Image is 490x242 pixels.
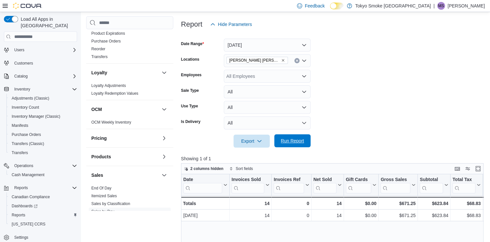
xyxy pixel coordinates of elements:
[14,74,28,79] span: Catalog
[91,201,130,206] a: Sales by Classification
[381,212,416,219] div: $671.25
[181,72,201,78] label: Employees
[14,235,28,240] span: Settings
[91,31,125,36] span: Product Expirations
[91,209,114,214] a: Sales by Day
[9,113,77,120] span: Inventory Manager (Classic)
[91,69,107,76] h3: Loyalty
[160,134,168,142] button: Pricing
[224,39,311,52] button: [DATE]
[6,192,80,201] button: Canadian Compliance
[346,177,376,193] button: Gift Cards
[14,185,28,190] span: Reports
[437,2,445,10] div: Makenna Simon
[1,45,80,54] button: Users
[91,46,105,52] span: Reorder
[294,58,300,63] button: Clear input
[91,106,102,113] h3: OCM
[9,149,77,157] span: Transfers
[1,233,80,242] button: Settings
[232,200,269,207] div: 14
[9,211,77,219] span: Reports
[12,222,45,227] span: [US_STATE] CCRS
[274,177,309,193] button: Invoices Ref
[9,122,77,129] span: Manifests
[452,177,481,193] button: Total Tax
[91,135,107,141] h3: Pricing
[274,200,309,207] div: 0
[18,16,77,29] span: Load All Apps in [GEOGRAPHIC_DATA]
[355,2,431,10] p: Tokyo Smoke [GEOGRAPHIC_DATA]
[12,203,38,209] span: Dashboards
[9,149,30,157] a: Transfers
[229,57,280,64] span: [PERSON_NAME] [PERSON_NAME]
[12,184,77,192] span: Reports
[438,2,444,10] span: MS
[9,171,47,179] a: Cash Management
[6,121,80,130] button: Manifests
[6,139,80,148] button: Transfers (Classic)
[9,193,52,201] a: Canadian Compliance
[420,177,448,193] button: Subtotal
[91,186,111,190] a: End Of Day
[9,202,40,210] a: Dashboards
[181,119,200,124] label: Is Delivery
[91,172,103,178] h3: Sales
[12,72,77,80] span: Catalog
[281,58,285,62] button: Remove Melville Prince William from selection in this group
[6,103,80,112] button: Inventory Count
[12,150,28,155] span: Transfers
[9,131,77,139] span: Purchase Orders
[302,58,307,63] button: Open list of options
[346,177,371,193] div: Gift Card Sales
[12,212,25,218] span: Reports
[181,41,204,46] label: Date Range
[91,83,126,88] a: Loyalty Adjustments
[1,161,80,170] button: Operations
[9,113,63,120] a: Inventory Manager (Classic)
[91,186,111,191] span: End Of Day
[181,57,199,62] label: Locations
[305,3,325,9] span: Feedback
[160,69,168,77] button: Loyalty
[9,171,77,179] span: Cash Management
[381,177,410,183] div: Gross Sales
[1,85,80,94] button: Inventory
[190,166,223,171] span: 2 columns hidden
[12,172,44,177] span: Cash Management
[181,20,202,28] h3: Report
[234,135,270,148] button: Export
[330,3,344,9] input: Dark Mode
[281,138,304,144] span: Run Report
[346,212,377,219] div: $0.00
[453,165,461,173] button: Keyboard shortcuts
[86,118,173,129] div: OCM
[227,165,256,173] button: Sort fields
[12,141,44,146] span: Transfers (Classic)
[91,193,117,199] span: Itemized Sales
[183,212,227,219] div: [DATE]
[91,153,159,160] button: Products
[12,162,36,170] button: Operations
[91,172,159,178] button: Sales
[91,47,105,51] a: Reorder
[12,123,28,128] span: Manifests
[346,200,376,207] div: $0.00
[12,46,27,54] button: Users
[9,131,44,139] a: Purchase Orders
[452,177,475,183] div: Total Tax
[12,162,77,170] span: Operations
[452,177,475,193] div: Total Tax
[9,220,77,228] span: Washington CCRS
[232,177,264,193] div: Invoices Sold
[91,135,159,141] button: Pricing
[9,220,48,228] a: [US_STATE] CCRS
[448,2,485,10] p: [PERSON_NAME]
[13,3,42,9] img: Cova
[452,212,481,219] div: $68.83
[9,193,77,201] span: Canadian Compliance
[313,177,336,193] div: Net Sold
[181,165,226,173] button: 2 columns hidden
[91,194,117,198] a: Itemized Sales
